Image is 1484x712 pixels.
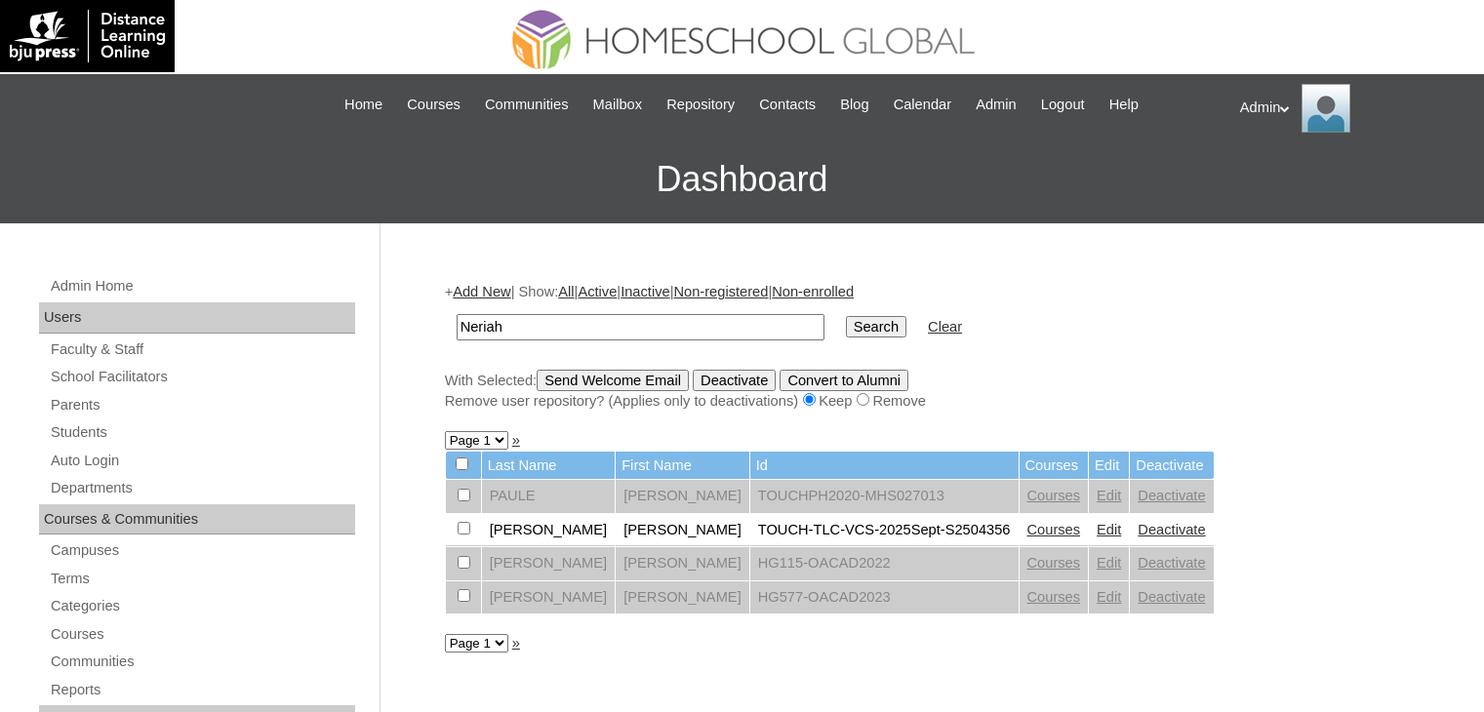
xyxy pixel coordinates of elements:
[1027,555,1081,571] a: Courses
[397,94,470,116] a: Courses
[1027,589,1081,605] a: Courses
[928,319,962,335] a: Clear
[49,449,355,473] a: Auto Login
[1089,452,1129,480] td: Edit
[894,94,951,116] span: Calendar
[445,370,1411,412] div: With Selected:
[976,94,1017,116] span: Admin
[49,538,355,563] a: Campuses
[482,452,616,480] td: Last Name
[1130,452,1213,480] td: Deactivate
[759,94,816,116] span: Contacts
[693,370,776,391] input: Deactivate
[1138,589,1205,605] a: Deactivate
[583,94,653,116] a: Mailbox
[593,94,643,116] span: Mailbox
[830,94,878,116] a: Blog
[772,284,854,299] a: Non-enrolled
[49,420,355,445] a: Students
[475,94,579,116] a: Communities
[49,274,355,298] a: Admin Home
[1020,452,1089,480] td: Courses
[453,284,510,299] a: Add New
[407,94,461,116] span: Courses
[39,302,355,334] div: Users
[49,337,355,362] a: Faculty & Staff
[666,94,735,116] span: Repository
[445,391,1411,412] div: Remove user repository? (Applies only to deactivations) Keep Remove
[657,94,744,116] a: Repository
[10,136,1474,223] h3: Dashboard
[1100,94,1148,116] a: Help
[482,581,616,614] td: [PERSON_NAME]
[49,476,355,500] a: Departments
[780,370,908,391] input: Convert to Alumni
[49,594,355,618] a: Categories
[482,480,616,513] td: PAULE
[1138,488,1205,503] a: Deactivate
[512,432,520,448] a: »
[840,94,868,116] span: Blog
[616,581,749,614] td: [PERSON_NAME]
[482,514,616,547] td: [PERSON_NAME]
[49,622,355,647] a: Courses
[750,547,1019,580] td: HG115-OACAD2022
[1240,84,1464,133] div: Admin
[1027,522,1081,537] a: Courses
[966,94,1026,116] a: Admin
[1097,589,1121,605] a: Edit
[1041,94,1085,116] span: Logout
[457,314,824,340] input: Search
[846,316,906,337] input: Search
[445,282,1411,411] div: + | Show: | | | |
[578,284,617,299] a: Active
[512,635,520,651] a: »
[485,94,569,116] span: Communities
[1097,488,1121,503] a: Edit
[49,650,355,674] a: Communities
[884,94,961,116] a: Calendar
[1109,94,1139,116] span: Help
[1097,555,1121,571] a: Edit
[39,504,355,535] div: Courses & Communities
[537,370,689,391] input: Send Welcome Email
[750,514,1019,547] td: TOUCH-TLC-VCS-2025Sept-S2504356
[335,94,392,116] a: Home
[1138,555,1205,571] a: Deactivate
[750,480,1019,513] td: TOUCHPH2020-MHS027013
[49,393,355,417] a: Parents
[344,94,382,116] span: Home
[750,581,1019,614] td: HG577-OACAD2023
[49,567,355,591] a: Terms
[1302,84,1350,133] img: Admin Homeschool Global
[49,678,355,702] a: Reports
[482,547,616,580] td: [PERSON_NAME]
[616,514,749,547] td: [PERSON_NAME]
[616,480,749,513] td: [PERSON_NAME]
[558,284,574,299] a: All
[616,547,749,580] td: [PERSON_NAME]
[1027,488,1081,503] a: Courses
[621,284,670,299] a: Inactive
[1031,94,1095,116] a: Logout
[49,365,355,389] a: School Facilitators
[10,10,165,62] img: logo-white.png
[749,94,825,116] a: Contacts
[616,452,749,480] td: First Name
[750,452,1019,480] td: Id
[1097,522,1121,537] a: Edit
[1138,522,1205,537] a: Deactivate
[673,284,768,299] a: Non-registered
